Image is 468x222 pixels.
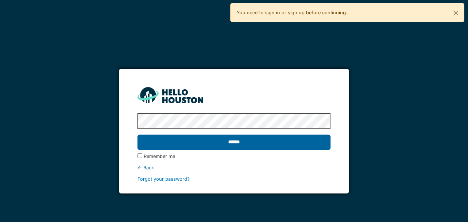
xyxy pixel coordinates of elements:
[137,164,330,171] div: ← Back
[137,87,203,103] img: HH_line-BYnF2_Hg.png
[448,3,464,23] button: Close
[137,176,190,182] a: Forgot your password?
[230,3,464,22] div: You need to sign in or sign up before continuing.
[144,153,175,160] label: Remember me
